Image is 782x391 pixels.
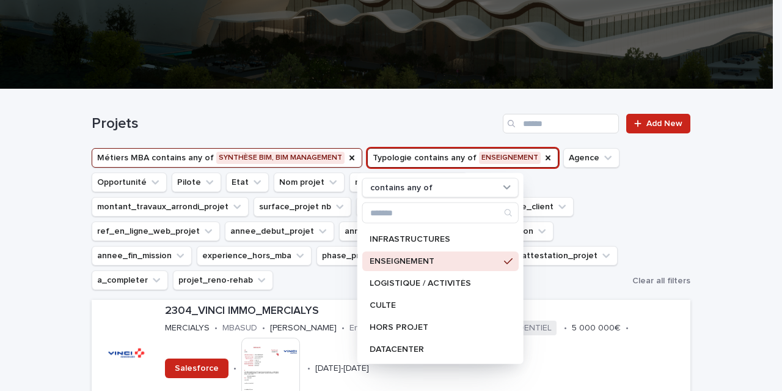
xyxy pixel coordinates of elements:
p: CULTE [370,301,499,310]
button: a_completer [92,270,168,290]
span: Add New [646,119,682,128]
button: Opportunité [92,173,167,192]
button: surface_projet nb [254,197,351,217]
button: domaine_client [487,197,574,217]
button: phase_projet [316,246,396,266]
p: ENSEIGNEMENT [370,257,499,266]
p: [PERSON_NAME] [270,323,337,333]
p: • [307,363,310,374]
input: Search [363,203,518,223]
button: montant_travaux_arrondi_projet [92,197,249,217]
p: • [564,323,567,333]
p: • [233,363,236,374]
p: MERCIALYS [165,323,210,333]
button: projet_reno-rehab [173,270,273,290]
button: Nom projet [274,173,345,192]
p: DATACENTER [370,345,499,354]
p: • [262,323,265,333]
button: attestation_projet [516,246,618,266]
button: Pilote [172,173,221,192]
button: typologie_compte_client [356,197,482,217]
div: Search [362,203,519,223]
h1: Projets [92,115,498,133]
p: • [626,323,629,333]
button: Etat [226,173,269,192]
p: • [214,323,217,333]
p: MBASUD [222,323,257,333]
a: Salesforce [165,359,228,378]
button: ref_en_ligne_web_projet [92,222,220,241]
p: INFRASTRUCTURES [370,235,499,244]
p: contains any of [370,182,433,193]
p: • [342,323,345,333]
button: experience_hors_mba [197,246,312,266]
p: 5 000 000€ [572,323,621,333]
button: annee_debut_projet [225,222,334,241]
button: Agence [563,148,619,168]
p: LOGISTIQUE / ACTIVITÉS [370,279,499,288]
p: 2304_VINCI IMMO_MERCIALYS [165,305,685,318]
a: Add New [626,114,690,133]
span: RÉSIDENTIEL [495,321,557,336]
button: Métiers MBA [92,148,362,168]
button: reference_web_projet [349,173,467,192]
span: Clear all filters [632,277,690,285]
p: HORS PROJET [370,323,499,332]
button: Typologie [367,148,558,168]
button: annee_fin_projet [339,222,434,241]
span: Salesforce [175,364,219,373]
p: [DATE]-[DATE] [315,363,369,374]
button: Clear all filters [627,272,690,290]
input: Search [503,114,619,133]
p: En cours [349,323,384,333]
button: annee_fin_mission [92,246,192,266]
